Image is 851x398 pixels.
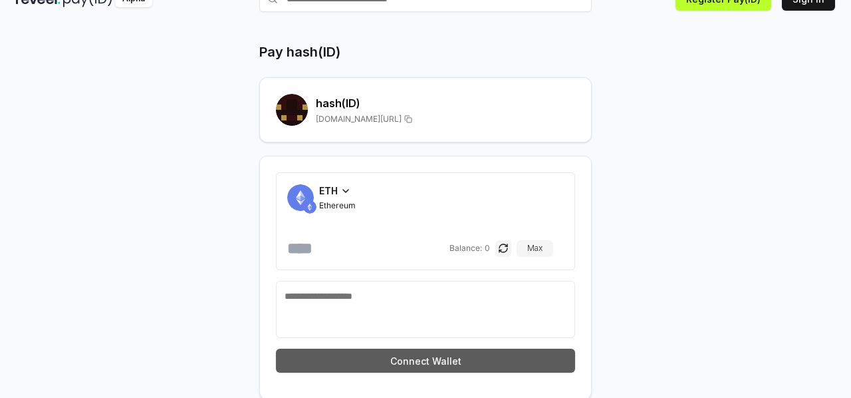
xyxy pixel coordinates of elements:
button: Max [517,240,553,256]
span: Ethereum [319,200,356,211]
img: ETH.svg [303,200,316,214]
h1: Pay hash(ID) [259,43,340,61]
span: 0 [485,243,490,254]
span: [DOMAIN_NAME][URL] [316,114,402,124]
button: Connect Wallet [276,349,575,373]
span: Balance: [449,243,482,254]
h2: hash (ID) [316,95,575,111]
span: ETH [319,184,338,198]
